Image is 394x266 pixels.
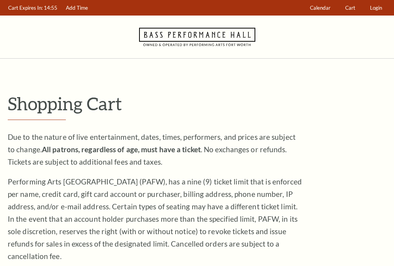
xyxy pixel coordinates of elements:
[62,0,92,16] a: Add Time
[8,132,296,166] span: Due to the nature of live entertainment, dates, times, performers, and prices are subject to chan...
[366,0,386,16] a: Login
[370,5,382,11] span: Login
[8,5,43,11] span: Cart Expires In:
[44,5,57,11] span: 14:55
[8,94,386,113] p: Shopping Cart
[306,0,334,16] a: Calendar
[42,145,201,154] strong: All patrons, regardless of age, must have a ticket
[345,5,355,11] span: Cart
[310,5,330,11] span: Calendar
[342,0,359,16] a: Cart
[8,176,302,263] p: Performing Arts [GEOGRAPHIC_DATA] (PAFW), has a nine (9) ticket limit that is enforced per name, ...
